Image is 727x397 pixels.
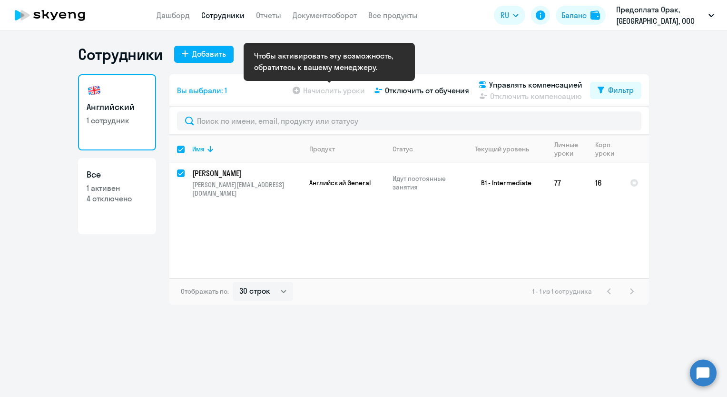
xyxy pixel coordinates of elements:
p: 4 отключено [87,193,147,204]
h3: Все [87,169,147,181]
img: balance [590,10,600,20]
div: Продукт [309,145,384,153]
div: Статус [393,145,458,153]
p: [PERSON_NAME][EMAIL_ADDRESS][DOMAIN_NAME] [192,180,301,198]
p: 1 активен [87,183,147,193]
h3: Английский [87,101,147,113]
p: 1 сотрудник [87,115,147,126]
a: Сотрудники [201,10,245,20]
span: Вы выбрали: 1 [177,85,227,96]
a: Отчеты [256,10,281,20]
div: Текущий уровень [475,145,529,153]
p: Предоплата Орак, [GEOGRAPHIC_DATA], ООО [616,4,705,27]
div: Корп. уроки [595,140,616,158]
div: Статус [393,145,413,153]
div: Имя [192,145,301,153]
span: Отображать по: [181,287,229,296]
div: Продукт [309,145,335,153]
div: Чтобы активировать эту возможность, обратитесь к вашему менеджеру. [254,50,404,73]
span: Английский General [309,179,371,187]
a: Английский1 сотрудник [78,74,156,150]
span: 1 - 1 из 1 сотрудника [532,287,592,296]
p: Идут постоянные занятия [393,174,458,191]
p: [PERSON_NAME] [192,168,300,179]
a: Все1 активен4 отключено [78,158,156,234]
a: [PERSON_NAME] [192,168,301,179]
span: RU [501,10,509,21]
button: Фильтр [590,82,641,99]
span: Отключить от обучения [385,85,469,96]
div: Текущий уровень [466,145,546,153]
td: B1 - Intermediate [458,163,547,203]
a: Дашборд [157,10,190,20]
input: Поиск по имени, email, продукту или статусу [177,111,641,130]
div: Личные уроки [554,140,581,158]
div: Корп. уроки [595,140,622,158]
div: Имя [192,145,205,153]
a: Все продукты [368,10,418,20]
a: Документооборот [293,10,357,20]
button: RU [494,6,525,25]
button: Предоплата Орак, [GEOGRAPHIC_DATA], ООО [611,4,719,27]
td: 16 [588,163,622,203]
img: english [87,83,102,98]
div: Баланс [561,10,587,21]
div: Фильтр [608,84,634,96]
h1: Сотрудники [78,45,163,64]
div: Добавить [192,48,226,60]
td: 77 [547,163,588,203]
div: Личные уроки [554,140,587,158]
button: Добавить [174,46,234,63]
button: Балансbalance [556,6,606,25]
span: Управлять компенсацией [489,79,582,90]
